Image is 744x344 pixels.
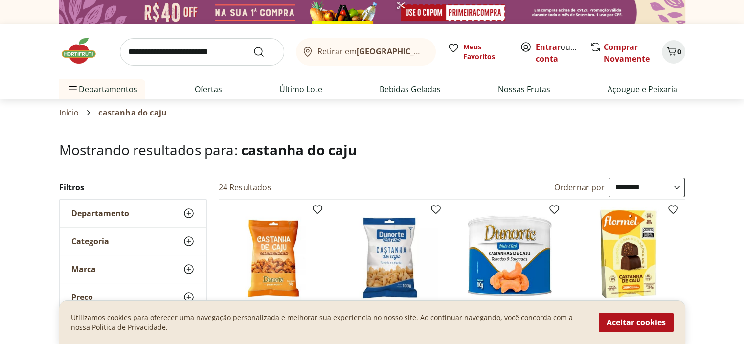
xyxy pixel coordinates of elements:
button: Carrinho [662,40,685,64]
button: Departamento [60,200,206,227]
b: [GEOGRAPHIC_DATA]/[GEOGRAPHIC_DATA] [357,46,521,57]
a: Açougue e Peixaria [608,83,677,95]
span: Departamento [71,208,129,218]
button: Marca [60,255,206,283]
img: Castanha De Caju Lata Dunorte 100G [463,207,556,300]
button: Menu [67,77,79,101]
input: search [120,38,284,66]
h1: Mostrando resultados para: [59,142,685,158]
img: Castanha de Caju Caramelizada Dunorte 50g [226,207,319,300]
button: Preço [60,283,206,311]
img: Bombom Castanha de Caju Flormel 60g [582,207,675,300]
span: 0 [677,47,681,56]
span: Marca [71,264,96,274]
h2: Filtros [59,178,207,197]
button: Categoria [60,228,206,255]
span: ou [536,41,579,65]
span: castanha do caju [241,140,357,159]
a: Início [59,108,79,117]
p: Utilizamos cookies para oferecer uma navegação personalizada e melhorar sua experiencia no nosso ... [71,313,587,332]
a: Criar conta [536,42,589,64]
button: Retirar em[GEOGRAPHIC_DATA]/[GEOGRAPHIC_DATA] [296,38,436,66]
img: Castanha de Caju Dunorte 100g [345,207,438,300]
button: Submit Search [253,46,276,58]
a: Nossas Frutas [498,83,550,95]
span: Retirar em [317,47,426,56]
a: Último Lote [279,83,322,95]
a: Bebidas Geladas [380,83,441,95]
button: Aceitar cookies [599,313,674,332]
img: Hortifruti [59,36,108,66]
span: Preço [71,292,93,302]
h2: 24 Resultados [219,182,271,193]
label: Ordernar por [554,182,605,193]
span: castanha do caju [98,108,167,117]
a: Ofertas [195,83,222,95]
a: Entrar [536,42,561,52]
span: Categoria [71,236,109,246]
span: Meus Favoritos [463,42,508,62]
span: Departamentos [67,77,137,101]
a: Comprar Novamente [604,42,650,64]
a: Meus Favoritos [448,42,508,62]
